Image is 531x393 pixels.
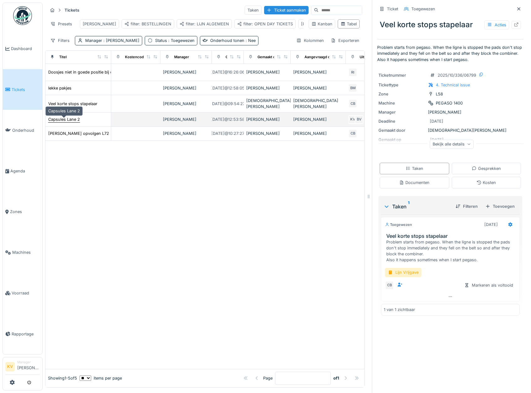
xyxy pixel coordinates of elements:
[85,38,139,43] div: Manager
[3,151,42,191] a: Agenda
[355,115,363,124] div: BV
[174,54,189,60] div: Manager
[48,69,137,75] div: Doosjes niet in goede positie bij doorschuiven
[244,38,256,43] span: : Nee
[438,72,476,78] div: 2025/10/336/06799
[333,375,339,381] strong: of 1
[263,375,273,381] div: Page
[125,54,146,60] div: Kostencode
[386,233,517,239] h3: Veel korte stops stapelaar
[436,100,463,106] div: PEGASO 1400
[10,168,40,174] span: Agenda
[11,46,40,52] span: Dashboard
[3,273,42,314] a: Voorraad
[378,82,425,88] div: Tickettype
[3,28,42,69] a: Dashboard
[5,362,15,371] li: KV
[411,6,435,12] div: Toegewezen
[293,85,343,91] div: [PERSON_NAME]
[386,239,517,263] div: Problem starts from pegaso. When the ligne is stopped the pads don't stop immediately and they fe...
[48,85,71,91] div: lekke pakjes
[10,209,40,215] span: Zones
[246,116,288,122] div: [PERSON_NAME]
[48,116,80,122] div: Capsules Lane 2
[211,101,245,107] div: [DATE] @ 09:54:23
[348,68,357,77] div: RI
[378,118,425,124] div: Deadline
[293,130,343,136] div: [PERSON_NAME]
[378,100,425,106] div: Machine
[348,129,357,138] div: CB
[328,36,362,45] div: Exporteren
[483,202,517,211] div: Toevoegen
[258,54,281,60] div: Gemaakt door
[378,109,522,115] div: [PERSON_NAME]
[211,130,244,136] div: [DATE] @ 10:27:27
[62,7,82,13] strong: Tickets
[385,268,421,277] div: Lijn Vrijgave
[462,281,516,289] div: Markeren als voltooid
[48,36,72,45] div: Filters
[294,36,327,45] div: Kolommen
[155,38,195,43] div: Status
[12,331,40,337] span: Rapportage
[163,130,209,136] div: [PERSON_NAME]
[211,69,245,75] div: [DATE] @ 16:26:06
[12,290,40,296] span: Voorraad
[12,249,40,255] span: Machines
[436,91,443,97] div: L58
[80,375,122,381] div: items per page
[163,85,209,91] div: [PERSON_NAME]
[45,106,83,115] div: Capsules Lane 2
[245,6,262,15] div: Taken
[348,115,357,124] div: KV
[163,69,209,75] div: [PERSON_NAME]
[348,99,357,108] div: CB
[348,84,357,92] div: BM
[406,166,423,171] div: Taken
[226,54,246,60] div: Gemaakt op
[385,222,412,227] div: Toegewezen
[305,54,336,60] div: Aangevraagd door
[102,38,139,43] span: : [PERSON_NAME]
[378,127,522,133] div: [DEMOGRAPHIC_DATA][PERSON_NAME]
[12,127,40,133] span: Onderhoud
[476,180,496,186] div: Kosten
[163,101,209,107] div: [PERSON_NAME]
[378,127,425,133] div: Gemaakt door
[48,19,75,28] div: Presets
[301,21,335,27] div: [PERSON_NAME]
[163,116,209,122] div: [PERSON_NAME]
[246,69,288,75] div: [PERSON_NAME]
[48,101,97,107] div: Veel korte stops stapelaar
[377,44,523,63] p: Problem starts from pegaso. When the ligne is stopped the pads don't stop immediately and they fe...
[378,72,425,78] div: Ticketnummer
[430,140,474,149] div: Bekijk alle details
[293,116,343,122] div: [PERSON_NAME]
[484,20,509,29] div: Acties
[124,21,171,27] div: filter: BESTELLINGEN
[383,203,450,210] div: Taken
[293,98,343,110] div: [DEMOGRAPHIC_DATA][PERSON_NAME]
[384,307,415,313] div: 1 van 1 zichtbaar
[399,180,429,186] div: Documenten
[430,118,443,124] div: [DATE]
[387,6,398,12] div: Ticket
[211,116,245,122] div: [DATE] @ 12:53:58
[48,375,77,381] div: Showing 1 - 5 of 5
[311,21,332,27] div: Kanban
[59,54,67,60] div: Titel
[211,85,245,91] div: [DATE] @ 12:58:05
[83,21,116,27] div: [PERSON_NAME]
[377,17,523,33] div: Veel korte stops stapelaar
[12,87,40,93] span: Tickets
[484,222,498,227] div: [DATE]
[360,54,378,60] div: Uitvoerder
[5,360,40,375] a: KV Manager[PERSON_NAME]
[237,21,293,27] div: filter: OPEN DAY TICKETS
[453,202,480,211] div: Filteren
[17,360,40,373] li: [PERSON_NAME]
[264,6,309,14] div: Ticket aanmaken
[3,110,42,151] a: Onderhoud
[436,82,470,88] div: 4. Technical issue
